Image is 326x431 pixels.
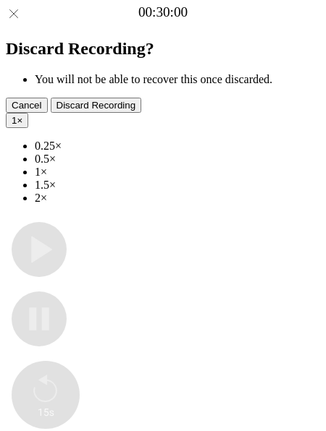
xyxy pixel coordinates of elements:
[6,39,320,59] h2: Discard Recording?
[12,115,17,126] span: 1
[35,153,320,166] li: 0.5×
[35,192,320,205] li: 2×
[35,166,320,179] li: 1×
[35,179,320,192] li: 1.5×
[6,98,48,113] button: Cancel
[35,140,320,153] li: 0.25×
[138,4,188,20] a: 00:30:00
[35,73,320,86] li: You will not be able to recover this once discarded.
[6,113,28,128] button: 1×
[51,98,142,113] button: Discard Recording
